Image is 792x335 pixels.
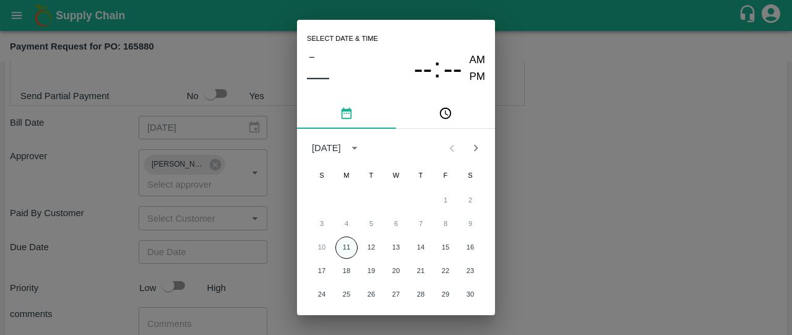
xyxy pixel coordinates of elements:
[309,48,314,64] span: –
[360,260,382,282] button: 19
[307,30,378,48] span: Select date & time
[345,138,364,158] button: calendar view is open, switch to year view
[459,260,481,282] button: 23
[434,260,457,282] button: 22
[311,260,333,282] button: 17
[459,284,481,306] button: 30
[470,52,486,69] button: AM
[410,260,432,282] button: 21
[410,284,432,306] button: 28
[444,52,462,85] button: --
[311,307,333,329] button: 31
[360,163,382,188] span: Tuesday
[434,237,457,259] button: 15
[307,64,329,89] button: ––
[470,69,486,85] button: PM
[297,99,396,129] button: pick date
[459,163,481,188] span: Saturday
[335,237,358,259] button: 11
[464,136,488,160] button: Next month
[433,52,441,85] span: :
[385,163,407,188] span: Wednesday
[444,53,462,85] span: --
[414,53,433,85] span: --
[360,284,382,306] button: 26
[335,163,358,188] span: Monday
[410,163,432,188] span: Thursday
[311,163,333,188] span: Sunday
[360,237,382,259] button: 12
[311,284,333,306] button: 24
[385,237,407,259] button: 13
[307,48,317,64] button: –
[396,99,495,129] button: pick time
[434,163,457,188] span: Friday
[385,284,407,306] button: 27
[385,260,407,282] button: 20
[335,260,358,282] button: 18
[335,284,358,306] button: 25
[414,52,433,85] button: --
[410,237,432,259] button: 14
[312,141,341,155] div: [DATE]
[434,284,457,306] button: 29
[459,237,481,259] button: 16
